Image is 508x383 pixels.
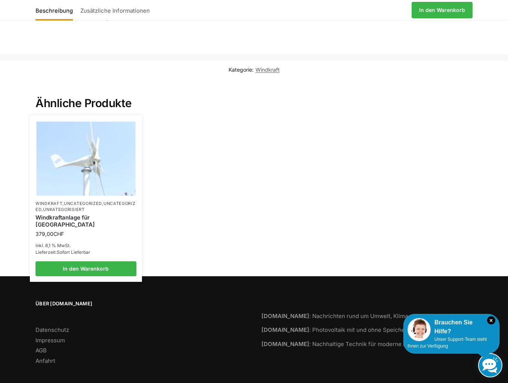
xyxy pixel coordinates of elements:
[35,326,69,333] a: Datenschutz
[255,66,280,73] a: Windkraft
[261,326,473,333] a: [DOMAIN_NAME]: Photovoltaik mit und ohne Speicher für Balkon und Terrasse
[64,201,102,206] a: Uncategorized
[261,312,309,320] strong: [DOMAIN_NAME]
[229,66,280,74] span: Kategorie:
[53,231,64,237] span: CHF
[36,122,135,196] img: Windrad für Balkon und Terrasse
[35,201,62,206] a: Windkraft
[35,261,136,276] a: In den Warenkorb legen: „Windkraftanlage für Garten Terrasse“
[35,347,47,354] a: AGB
[487,316,495,324] i: Schließen
[35,214,136,228] a: Windkraftanlage für Garten Terrasse
[35,249,90,255] span: Lieferzeit:
[261,340,309,348] strong: [DOMAIN_NAME]
[261,340,430,348] a: [DOMAIN_NAME]: Nachhaltige Technik für moderne Haushalte
[35,78,473,110] h2: Ähnliche Produkte
[35,201,136,212] p: , , ,
[35,242,136,249] p: inkl. 8,1 % MwSt.
[408,318,495,336] div: Brauchen Sie Hilfe?
[408,337,487,349] span: Unser Support-Team steht Ihnen zur Verfügung
[408,318,431,341] img: Customer service
[261,312,459,320] a: [DOMAIN_NAME]: Nachrichten rund um Umwelt, Klima und Nachhaltigkeit
[35,201,136,212] a: Uncategorized
[261,326,309,333] strong: [DOMAIN_NAME]
[57,249,90,255] span: Sofort Lieferbar
[43,207,85,212] a: Unkategorisiert
[35,231,64,237] bdi: 379,00
[35,357,55,364] a: Anfahrt
[35,337,65,344] a: Impressum
[35,300,247,308] span: Über [DOMAIN_NAME]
